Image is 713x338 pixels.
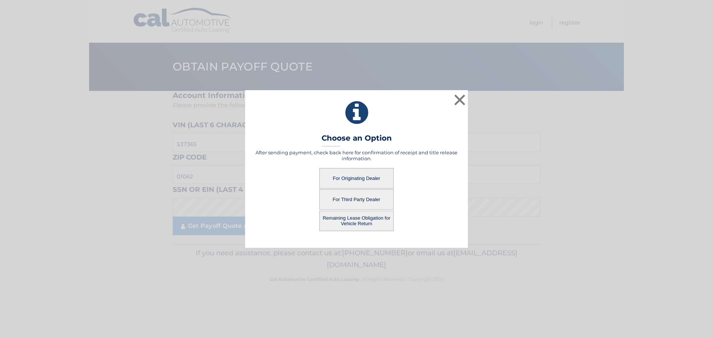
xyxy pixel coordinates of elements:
h3: Choose an Option [322,134,392,147]
button: × [452,92,467,107]
button: For Third Party Dealer [319,189,394,210]
button: Remaining Lease Obligation for Vehicle Return [319,211,394,231]
h5: After sending payment, check back here for confirmation of receipt and title release information. [254,150,459,161]
button: For Originating Dealer [319,168,394,188]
